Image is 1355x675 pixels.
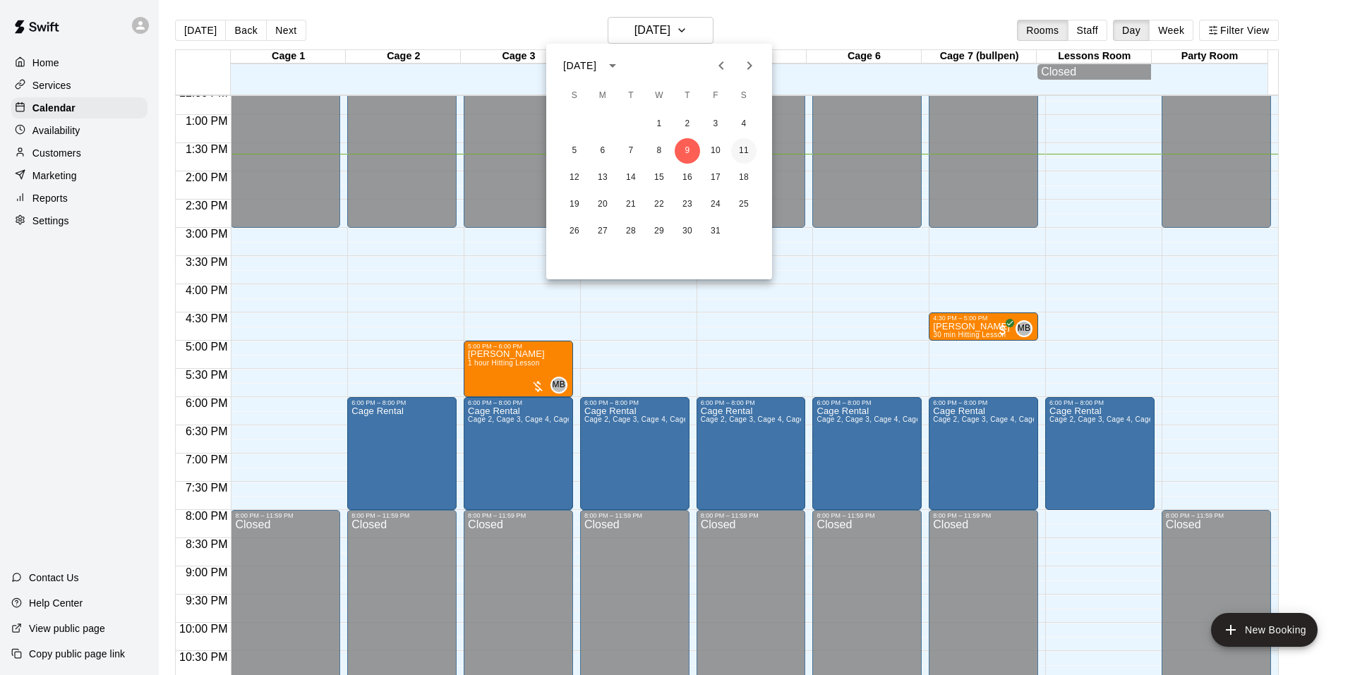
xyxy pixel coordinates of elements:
[675,82,700,110] span: Thursday
[703,192,728,217] button: 24
[601,54,625,78] button: calendar view is open, switch to year view
[646,192,672,217] button: 22
[675,165,700,190] button: 16
[731,82,757,110] span: Saturday
[590,219,615,244] button: 27
[646,111,672,137] button: 1
[646,138,672,164] button: 8
[618,192,644,217] button: 21
[618,219,644,244] button: 28
[646,82,672,110] span: Wednesday
[675,111,700,137] button: 2
[707,51,735,80] button: Previous month
[731,138,757,164] button: 11
[562,219,587,244] button: 26
[646,219,672,244] button: 29
[675,219,700,244] button: 30
[703,82,728,110] span: Friday
[731,165,757,190] button: 18
[562,165,587,190] button: 12
[675,192,700,217] button: 23
[646,165,672,190] button: 15
[618,165,644,190] button: 14
[618,138,644,164] button: 7
[562,138,587,164] button: 5
[590,192,615,217] button: 20
[731,192,757,217] button: 25
[590,165,615,190] button: 13
[735,51,764,80] button: Next month
[563,59,596,73] div: [DATE]
[703,138,728,164] button: 10
[675,138,700,164] button: 9
[590,82,615,110] span: Monday
[618,82,644,110] span: Tuesday
[703,219,728,244] button: 31
[703,111,728,137] button: 3
[731,111,757,137] button: 4
[562,82,587,110] span: Sunday
[562,192,587,217] button: 19
[590,138,615,164] button: 6
[703,165,728,190] button: 17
